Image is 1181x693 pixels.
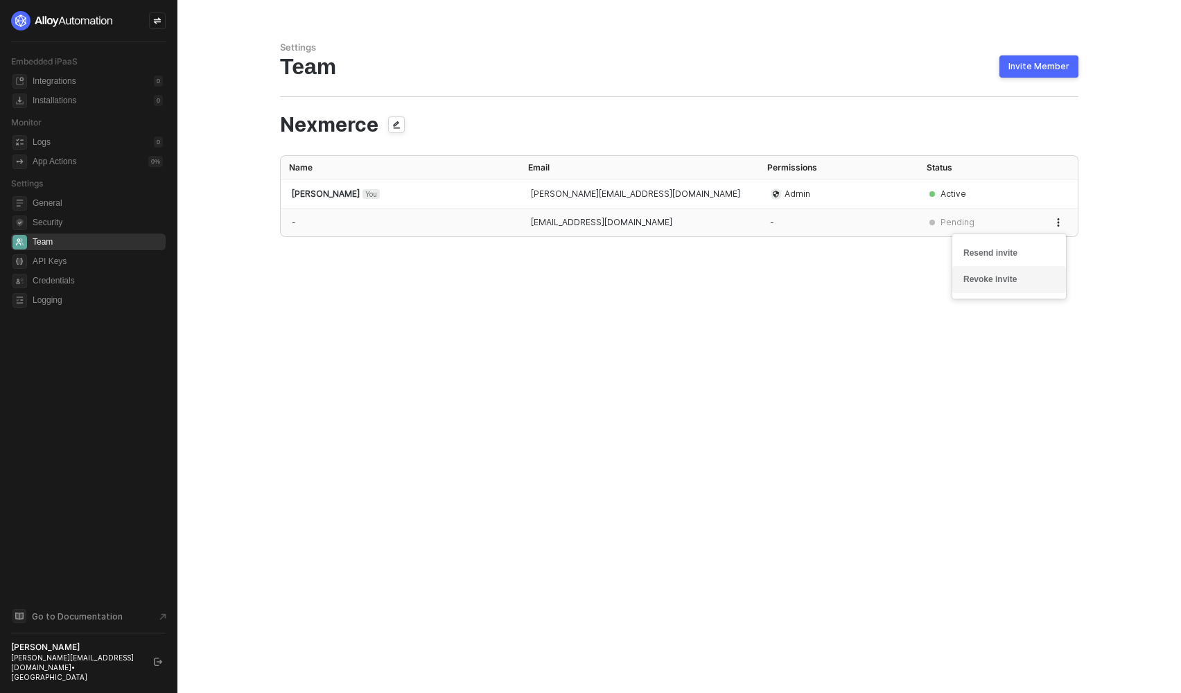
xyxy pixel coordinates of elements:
[12,609,26,623] span: documentation
[12,235,27,249] span: team
[292,188,509,200] div: [PERSON_NAME]
[280,53,1078,80] div: Team
[154,95,163,106] div: 0
[292,217,509,228] div: -
[770,217,907,228] div: -
[33,253,163,270] span: API Keys
[759,156,918,180] th: Permissions
[520,209,759,236] td: [EMAIL_ADDRESS][DOMAIN_NAME]
[11,11,166,30] a: logo
[11,178,43,188] span: Settings
[520,156,759,180] th: Email
[12,274,27,288] span: credentials
[33,156,76,168] div: App Actions
[963,247,1055,260] span: Resend invite
[33,76,76,87] div: Integrations
[156,610,170,624] span: document-arrow
[32,611,123,622] span: Go to Documentation
[33,214,163,231] span: Security
[941,188,966,200] div: Active
[11,642,141,653] div: [PERSON_NAME]
[520,180,759,209] td: [PERSON_NAME][EMAIL_ADDRESS][DOMAIN_NAME]
[33,195,163,211] span: General
[154,137,163,148] div: 0
[12,216,27,230] span: security
[785,188,810,200] span: Admin
[12,293,27,308] span: logging
[11,653,141,682] div: [PERSON_NAME][EMAIL_ADDRESS][DOMAIN_NAME] • [GEOGRAPHIC_DATA]
[12,254,27,269] span: api-key
[153,17,161,25] span: icon-swap
[154,658,162,666] span: logout
[11,608,166,624] a: Knowledge Base
[33,234,163,250] span: Team
[12,94,27,108] span: installations
[33,95,76,107] div: Installations
[11,56,78,67] span: Embedded iPaaS
[941,217,974,228] div: Pending
[384,114,409,139] span: icon-edit-team
[33,137,51,148] div: Logs
[11,11,114,30] img: logo
[11,117,42,128] span: Monitor
[148,156,163,167] div: 0 %
[12,196,27,211] span: general
[280,115,378,135] span: Nexmerce
[154,76,163,87] div: 0
[12,135,27,150] span: icon-logs
[918,156,1038,180] th: Status
[33,292,163,308] span: Logging
[12,74,27,89] span: integrations
[281,156,520,180] th: Name
[12,155,27,169] span: icon-app-actions
[280,42,1078,53] div: Settings
[999,55,1078,78] button: Invite Member
[362,189,380,199] span: You
[33,272,163,289] span: Credentials
[963,273,1055,286] span: Revoke invite
[1008,61,1069,72] div: Invite Member
[770,188,782,200] span: icon-admin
